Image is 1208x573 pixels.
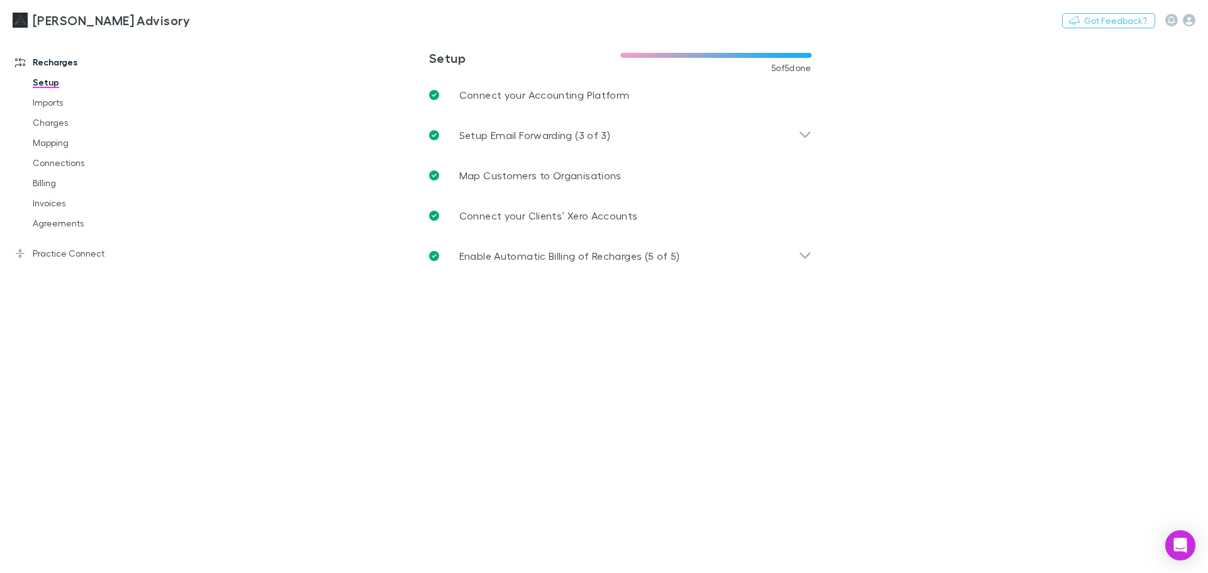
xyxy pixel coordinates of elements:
p: Enable Automatic Billing of Recharges (5 of 5) [459,248,680,264]
a: [PERSON_NAME] Advisory [5,5,198,35]
div: Open Intercom Messenger [1165,530,1195,560]
h3: Setup [429,50,620,65]
img: Liston Newton Advisory's Logo [13,13,28,28]
a: Agreements [20,213,170,233]
a: Charges [20,113,170,133]
p: Connect your Clients’ Xero Accounts [459,208,638,223]
a: Connect your Clients’ Xero Accounts [419,196,822,236]
a: Connections [20,153,170,173]
a: Imports [20,92,170,113]
a: Practice Connect [3,243,170,264]
a: Map Customers to Organisations [419,155,822,196]
p: Setup Email Forwarding (3 of 3) [459,128,610,143]
a: Setup [20,72,170,92]
button: Got Feedback? [1062,13,1155,28]
a: Connect your Accounting Platform [419,75,822,115]
p: Connect your Accounting Platform [459,87,630,103]
a: Invoices [20,193,170,213]
div: Setup Email Forwarding (3 of 3) [419,115,822,155]
h3: [PERSON_NAME] Advisory [33,13,190,28]
a: Mapping [20,133,170,153]
span: 5 of 5 done [771,63,812,73]
a: Recharges [3,52,170,72]
p: Map Customers to Organisations [459,168,622,183]
div: Enable Automatic Billing of Recharges (5 of 5) [419,236,822,276]
a: Billing [20,173,170,193]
